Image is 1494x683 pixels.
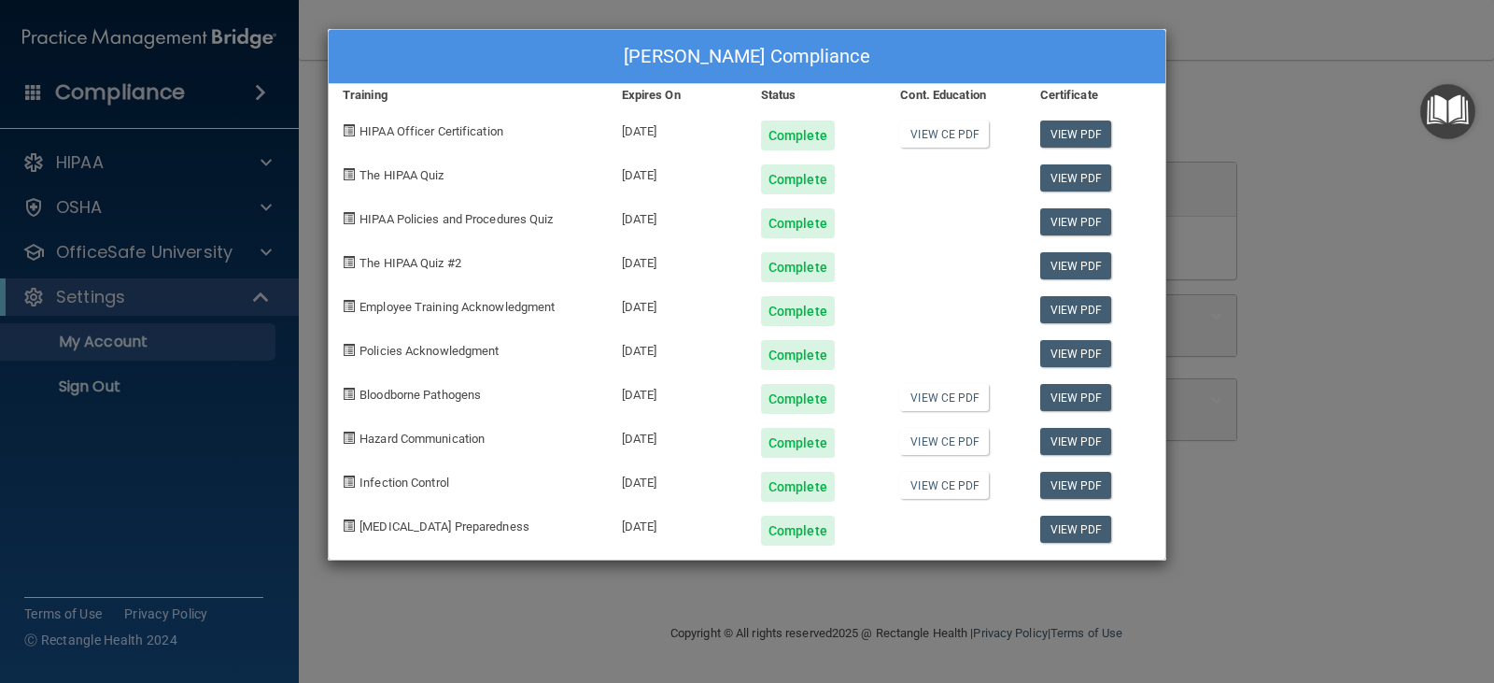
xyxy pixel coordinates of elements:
div: [DATE] [608,194,747,238]
a: View CE PDF [900,472,989,499]
div: Cont. Education [886,84,1025,107]
a: View PDF [1040,428,1112,455]
div: [PERSON_NAME] Compliance [329,30,1165,84]
a: View CE PDF [900,428,989,455]
div: Complete [761,296,835,326]
div: Certificate [1026,84,1165,107]
a: View CE PDF [900,384,989,411]
a: View CE PDF [900,121,989,148]
div: [DATE] [608,238,747,282]
div: Status [747,84,886,107]
span: Hazard Communication [359,432,485,446]
span: [MEDICAL_DATA] Preparedness [359,519,529,534]
div: Complete [761,516,835,546]
div: [DATE] [608,458,747,502]
a: View PDF [1040,384,1112,411]
iframe: Drift Widget Chat Controller [1401,562,1472,633]
a: View PDF [1040,516,1112,543]
div: Complete [761,384,835,414]
span: Employee Training Acknowledgment [359,300,555,314]
div: Complete [761,252,835,282]
a: View PDF [1040,340,1112,367]
span: The HIPAA Quiz [359,168,444,182]
div: Complete [761,164,835,194]
div: Training [329,84,608,107]
a: View PDF [1040,208,1112,235]
span: Policies Acknowledgment [359,344,499,358]
div: [DATE] [608,107,747,150]
a: View PDF [1040,164,1112,192]
div: Complete [761,428,835,458]
span: The HIPAA Quiz #2 [359,256,461,270]
a: View PDF [1040,252,1112,279]
div: [DATE] [608,282,747,326]
div: Expires On [608,84,747,107]
div: Complete [761,121,835,150]
div: [DATE] [608,370,747,414]
div: [DATE] [608,414,747,458]
a: View PDF [1040,472,1112,499]
div: [DATE] [608,150,747,194]
div: Complete [761,472,835,502]
span: Infection Control [359,476,449,490]
span: Bloodborne Pathogens [359,388,481,402]
div: [DATE] [608,502,747,546]
div: [DATE] [608,326,747,370]
span: HIPAA Officer Certification [359,124,503,138]
button: Open Resource Center [1420,84,1475,139]
a: View PDF [1040,121,1112,148]
div: Complete [761,208,835,238]
a: View PDF [1040,296,1112,323]
span: HIPAA Policies and Procedures Quiz [359,212,553,226]
div: Complete [761,340,835,370]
